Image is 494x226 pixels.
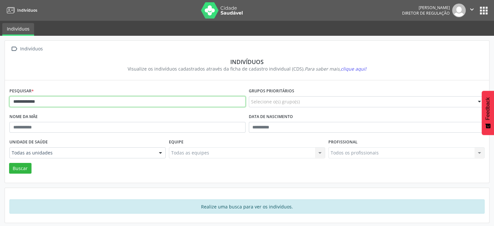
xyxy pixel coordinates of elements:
i: Para saber mais, [305,66,366,72]
div: Visualize os indivíduos cadastrados através da ficha de cadastro individual (CDS). [14,65,480,72]
span: Feedback [485,97,491,120]
label: Equipe [169,137,184,147]
a: Indivíduos [2,23,34,36]
div: Realize uma busca para ver os indivíduos. [9,199,485,214]
label: Nome da mãe [9,112,38,122]
span: Indivíduos [17,7,37,13]
label: Profissional [328,137,358,147]
i:  [468,6,475,13]
label: Grupos prioritários [249,86,294,96]
img: img [452,4,466,17]
a: Indivíduos [5,5,37,16]
i:  [9,44,19,54]
div: [PERSON_NAME] [402,5,450,10]
button: Buscar [9,163,32,174]
button: apps [478,5,489,16]
span: Diretor de regulação [402,10,450,16]
span: Selecione o(s) grupo(s) [251,98,300,105]
label: Unidade de saúde [9,137,48,147]
label: Pesquisar [9,86,34,96]
label: Data de nascimento [249,112,293,122]
div: Indivíduos [14,58,480,65]
div: Indivíduos [19,44,44,54]
button:  [466,4,478,17]
span: clique aqui! [341,66,366,72]
button: Feedback - Mostrar pesquisa [482,91,494,135]
span: Todas as unidades [12,150,152,156]
a:  Indivíduos [9,44,44,54]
